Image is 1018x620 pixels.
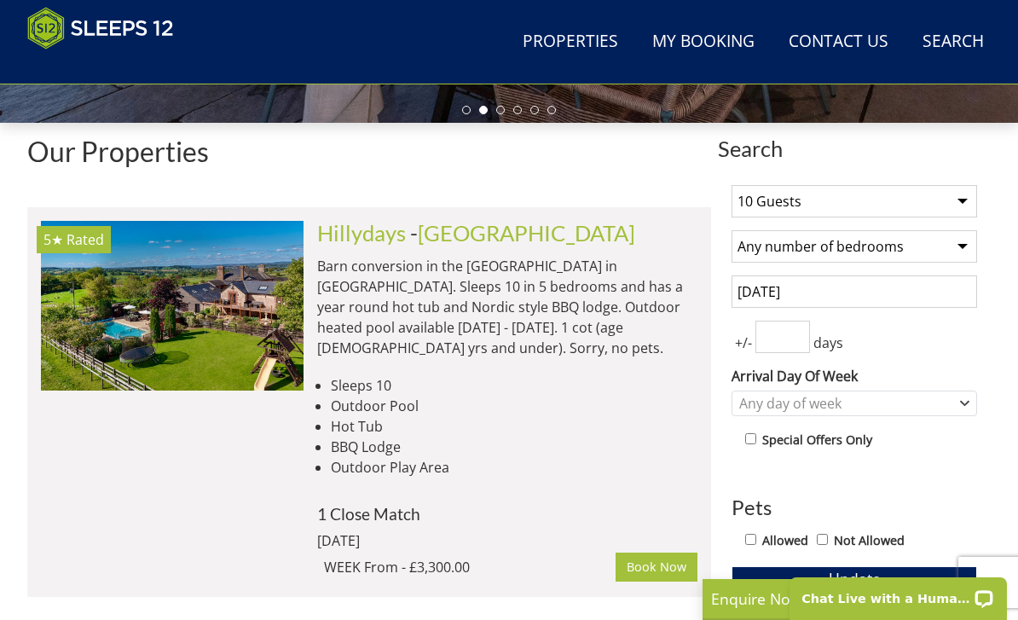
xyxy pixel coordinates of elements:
[732,566,977,590] button: Update
[317,256,697,358] p: Barn conversion in the [GEOGRAPHIC_DATA] in [GEOGRAPHIC_DATA]. Sleeps 10 in 5 bedrooms and has a ...
[317,505,697,523] h4: 1 Close Match
[916,23,991,61] a: Search
[762,531,808,550] label: Allowed
[410,220,635,246] span: -
[711,588,967,610] p: Enquire Now
[418,220,635,246] a: [GEOGRAPHIC_DATA]
[27,7,174,49] img: Sleeps 12
[317,530,546,551] div: [DATE]
[834,531,905,550] label: Not Allowed
[43,230,63,249] span: Hillydays has a 5 star rating under the Quality in Tourism Scheme
[810,333,847,353] span: days
[324,557,616,577] div: WEEK From - £3,300.00
[718,136,991,160] span: Search
[732,496,977,519] h3: Pets
[616,553,697,582] a: Book Now
[516,23,625,61] a: Properties
[331,375,697,396] li: Sleeps 10
[331,416,697,437] li: Hot Tub
[762,431,872,449] label: Special Offers Only
[732,366,977,386] label: Arrival Day Of Week
[778,566,1018,620] iframe: LiveChat chat widget
[331,396,697,416] li: Outdoor Pool
[732,333,755,353] span: +/-
[19,60,198,74] iframe: Customer reviews powered by Trustpilot
[732,275,977,308] input: Arrival Date
[331,437,697,457] li: BBQ Lodge
[732,391,977,416] div: Combobox
[41,221,304,391] img: hillydays-holiday-home-accommodation-devon-sleeping-10.original.jpg
[317,220,406,246] a: Hillydays
[645,23,761,61] a: My Booking
[67,230,104,249] span: Rated
[331,457,697,478] li: Outdoor Play Area
[735,394,956,413] div: Any day of week
[27,136,711,166] h1: Our Properties
[41,221,304,391] a: 5★ Rated
[782,23,895,61] a: Contact Us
